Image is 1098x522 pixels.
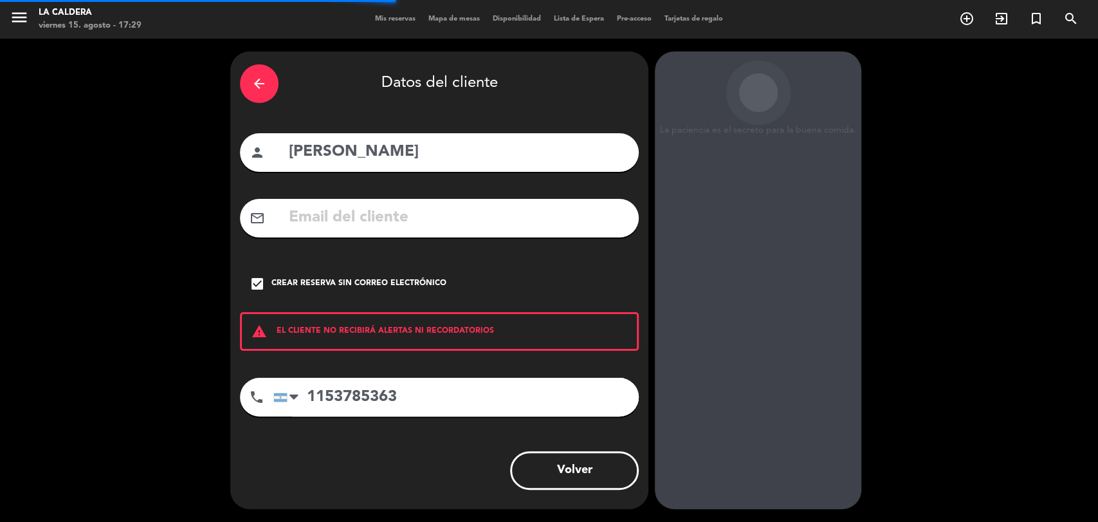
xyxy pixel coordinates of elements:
i: warning [242,324,277,339]
input: Número de teléfono... [273,378,639,416]
i: menu [10,8,29,27]
span: Mis reservas [369,15,422,23]
input: Nombre del cliente [288,139,629,165]
i: search [1063,11,1079,26]
div: Argentina: +54 [274,378,304,416]
input: Email del cliente [288,205,629,231]
div: Datos del cliente [240,61,639,106]
i: arrow_back [252,76,267,91]
i: person [250,145,265,160]
div: La Caldera [39,6,142,19]
div: La paciencia es el secreto para la buena comida. [655,125,861,136]
div: EL CLIENTE NO RECIBIRÁ ALERTAS NI RECORDATORIOS [240,312,639,351]
span: Mapa de mesas [422,15,486,23]
span: Tarjetas de regalo [658,15,729,23]
div: Crear reserva sin correo electrónico [271,277,446,290]
button: Volver [510,451,639,490]
span: Lista de Espera [547,15,610,23]
i: turned_in_not [1029,11,1044,26]
i: add_circle_outline [959,11,974,26]
i: check_box [250,276,265,292]
i: exit_to_app [994,11,1009,26]
div: viernes 15. agosto - 17:29 [39,19,142,32]
button: menu [10,8,29,32]
i: phone [249,389,264,405]
i: mail_outline [250,210,265,226]
span: Disponibilidad [486,15,547,23]
span: Pre-acceso [610,15,658,23]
